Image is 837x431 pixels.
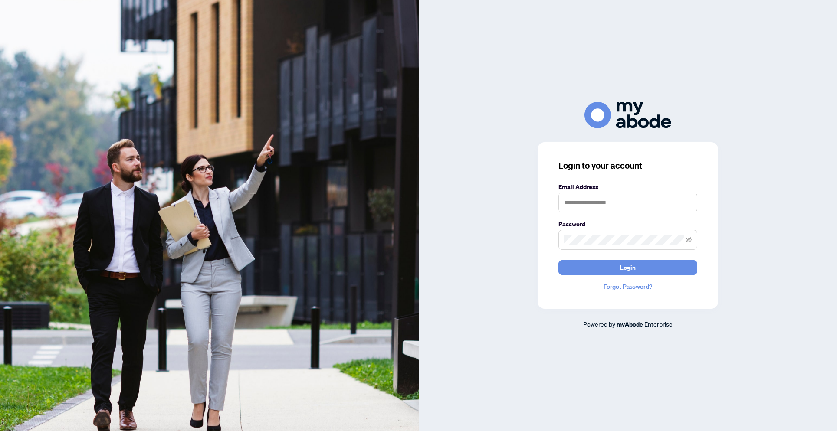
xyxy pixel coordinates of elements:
button: Login [558,260,697,275]
span: Powered by [583,320,615,328]
a: Forgot Password? [558,282,697,291]
span: eye-invisible [686,237,692,243]
a: myAbode [617,320,643,329]
span: Enterprise [644,320,673,328]
span: Login [620,261,636,274]
label: Email Address [558,182,697,192]
label: Password [558,219,697,229]
img: ma-logo [584,102,671,128]
h3: Login to your account [558,160,697,172]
